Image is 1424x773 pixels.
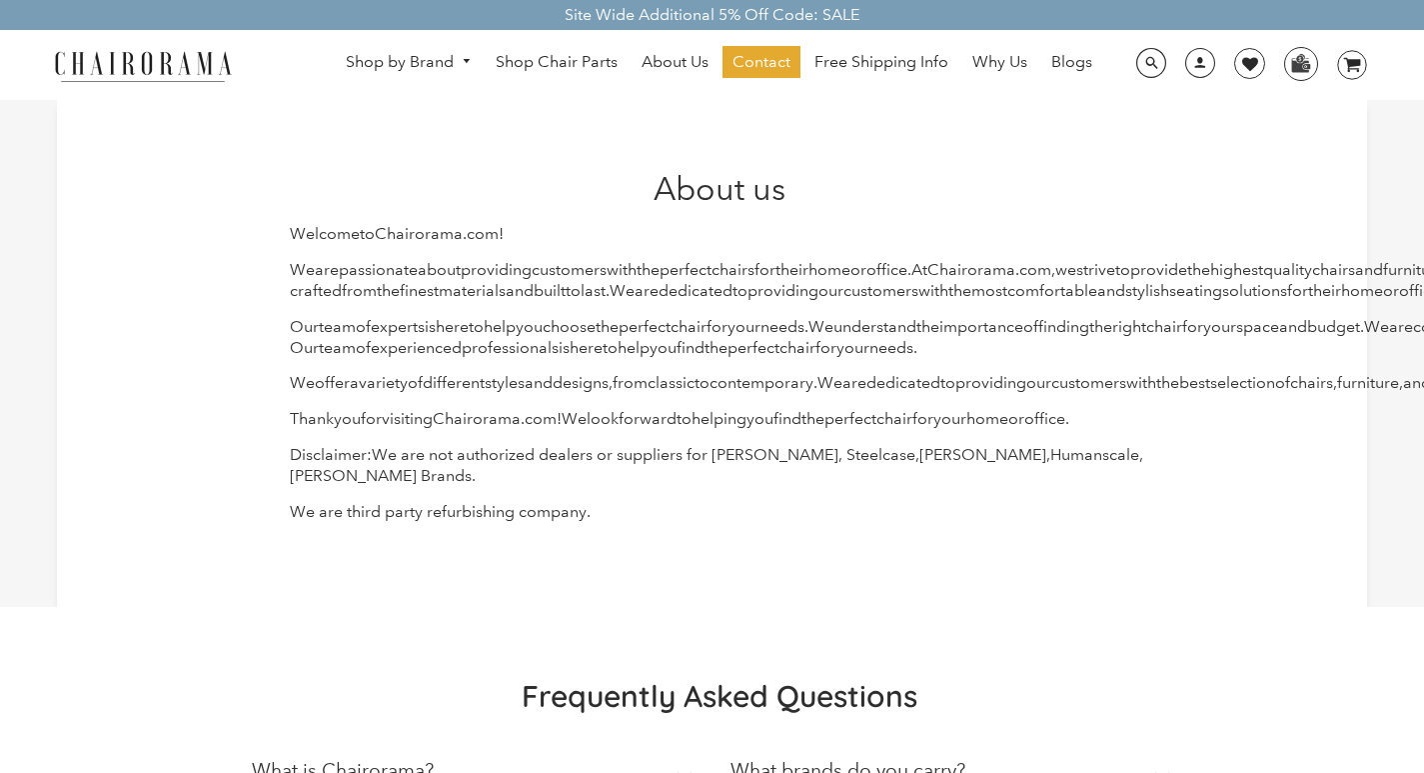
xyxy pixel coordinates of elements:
span: find [773,409,801,428]
span: . [1065,409,1069,428]
span: office [1024,409,1065,428]
span: experienced [371,338,462,357]
span: orama [473,409,521,428]
img: chairorama [43,48,243,83]
span: Chair [375,224,415,243]
span: . [521,409,525,428]
span: to [360,224,375,243]
span: of [356,317,371,336]
a: About Us [632,46,718,78]
span: furniture [1337,373,1399,392]
span: Contact [732,52,790,73]
span: , [1333,373,1337,392]
span: needs [869,338,913,357]
a: Free Shipping Info [804,46,958,78]
span: highest [1210,260,1263,279]
span: choose [543,317,596,336]
span: Chair [433,409,473,428]
span: budget [1307,317,1360,336]
span: from [342,281,377,300]
span: you [650,338,677,357]
span: home [808,260,850,279]
span: Disclaimer:We are not authorized dealers or suppliers for [PERSON_NAME], Steelcase,[PERSON_NAME],... [290,445,1143,485]
span: are [635,281,659,300]
span: quality [1263,260,1312,279]
span: office [866,260,907,279]
span: for [815,338,836,357]
span: helping [692,409,746,428]
span: the [1156,373,1179,392]
span: contemporary [710,373,813,392]
span: . [606,281,610,300]
span: offer [315,373,350,392]
span: com [525,409,557,428]
span: We are third party refurbishing company. [290,502,591,521]
span: We [1364,317,1389,336]
span: the [801,409,824,428]
span: We [808,317,833,336]
span: here [436,317,469,336]
span: provide [1130,260,1187,279]
span: their [1308,281,1341,300]
span: finding [1038,317,1089,336]
span: to [603,338,618,357]
nav: DesktopNavigation [328,46,1111,83]
span: and [1097,281,1125,300]
span: visiting [382,409,433,428]
span: importance [939,317,1023,336]
span: . [907,260,911,279]
span: to [1115,260,1130,279]
span: for [361,409,382,428]
span: classic [648,373,695,392]
span: perfect [660,260,712,279]
span: . [463,224,467,243]
span: with [918,281,948,300]
span: for [1287,281,1308,300]
span: for [1182,317,1203,336]
span: your [727,317,760,336]
span: professionals [462,338,559,357]
span: best [1179,373,1210,392]
span: materials [439,281,506,300]
span: to [695,373,710,392]
span: to [677,409,692,428]
span: , [609,373,613,392]
span: customers [843,281,918,300]
h1: About us [290,170,1148,208]
span: or [850,260,866,279]
span: our [818,281,843,300]
span: you [746,409,773,428]
span: ! [499,224,504,243]
span: with [607,260,637,279]
span: is [425,317,436,336]
span: of [1275,373,1290,392]
span: you [516,317,543,336]
span: chairs [1312,260,1355,279]
span: to [732,281,747,300]
span: the [916,317,939,336]
span: crafted [290,281,342,300]
span: and [1279,317,1307,336]
span: solutions [1222,281,1287,300]
span: a [350,373,359,392]
span: Blogs [1051,52,1092,73]
span: We [817,373,842,392]
span: most [971,281,1007,300]
span: for [707,317,727,336]
span: We [290,260,315,279]
span: Welcome [290,224,360,243]
span: finest [400,281,439,300]
span: and [525,373,553,392]
span: last [581,281,606,300]
span: We [290,373,315,392]
span: chair [876,409,912,428]
span: stylish [1125,281,1169,300]
span: perfect [619,317,671,336]
span: selection [1210,373,1275,392]
span: We [562,409,587,428]
span: to [469,317,484,336]
span: About Us [642,52,709,73]
span: . [913,338,917,357]
a: Why Us [962,46,1037,78]
span: are [1389,317,1413,336]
